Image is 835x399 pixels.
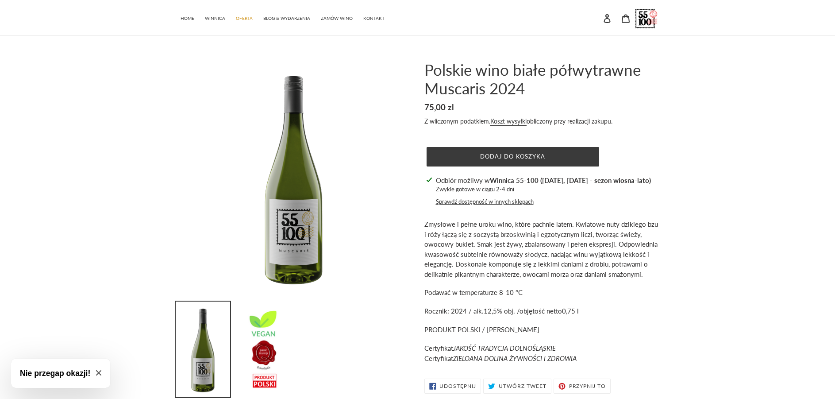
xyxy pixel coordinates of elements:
[181,15,194,21] span: HOME
[499,384,546,389] span: Utwórz tweet
[316,11,357,24] a: ZAMÓW WINO
[424,116,659,126] div: Z wliczonym podatkiem. obliczony przy realizacji zakupu.
[436,185,651,194] p: Zwykle gotowe w ciągu 2-4 dni
[236,302,291,397] img: Załaduj obraz do przeglądarki galerii, Polskie wino białe półwytrawne Muscaris 2024
[453,344,556,352] em: JAKOŚĆ TRADYCJA DOLNOŚLĄSKIE
[436,175,651,186] p: Odbiór możliwy w
[424,307,484,315] span: Rocznik: 2024 / alk.
[562,307,579,315] span: 0,75 l
[321,15,353,21] span: ZAMÓW WINO
[569,384,606,389] span: Przypnij to
[231,11,257,24] a: OFERTA
[519,307,562,315] span: objętość netto
[439,384,476,389] span: Udostępnij
[424,220,658,278] span: Zmysłowe i pełne uroku wino, które pachnie latem. Kwiatowe nuty dzikiego bzu i róży łączą się z s...
[259,11,315,24] a: BLOG & WYDARZENIA
[427,147,599,167] button: Dodaj do koszyka
[453,354,577,362] em: ZIELOANA DOLINA ŻYWNOŚCI I ZDROWIA
[200,11,230,24] a: WINNICA
[490,117,527,126] a: Koszt wysyłki
[263,15,310,21] span: BLOG & WYDARZENIA
[424,287,659,298] p: Podawać w temperaturze 8-10 °C
[176,11,199,24] a: HOME
[424,102,454,112] span: 75,00 zl
[176,302,230,397] img: Załaduj obraz do przeglądarki galerii, Polskie wino białe półwytrawne Muscaris 2024
[490,176,651,184] strong: Winnica 55-100 ([DATE], [DATE] - sezon wiosna-lato)
[424,60,659,97] h1: Polskie wino białe półwytrawne Muscaris 2024
[436,198,534,206] button: Sprawdź dostępność w innych sklepach
[484,307,519,315] span: 12,5% obj. /
[424,343,659,363] p: Certyfikat Certyfikat
[359,11,389,24] a: KONTAKT
[363,15,385,21] span: KONTAKT
[236,15,253,21] span: OFERTA
[424,325,659,335] p: PRODUKT POLSKI / [PERSON_NAME]
[205,15,225,21] span: WINNICA
[480,153,545,160] span: Dodaj do koszyka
